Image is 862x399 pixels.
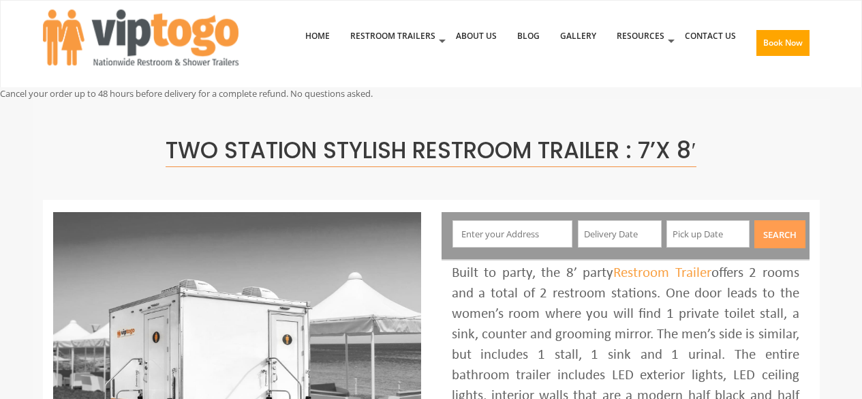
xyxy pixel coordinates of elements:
[756,30,810,56] button: Book Now
[746,1,820,85] a: Book Now
[295,1,340,72] a: Home
[340,1,446,72] a: Restroom Trailers
[613,266,711,280] a: Restroom Trailer
[446,1,507,72] a: About Us
[675,1,746,72] a: Contact Us
[452,220,572,248] input: Enter your Address
[666,220,750,248] input: Pick up Date
[578,220,662,248] input: Delivery Date
[606,1,675,72] a: Resources
[550,1,606,72] a: Gallery
[507,1,550,72] a: Blog
[43,10,238,65] img: VIPTOGO
[754,220,805,248] button: Search
[166,134,696,167] span: Two Station Stylish Restroom Trailer : 7’x 8′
